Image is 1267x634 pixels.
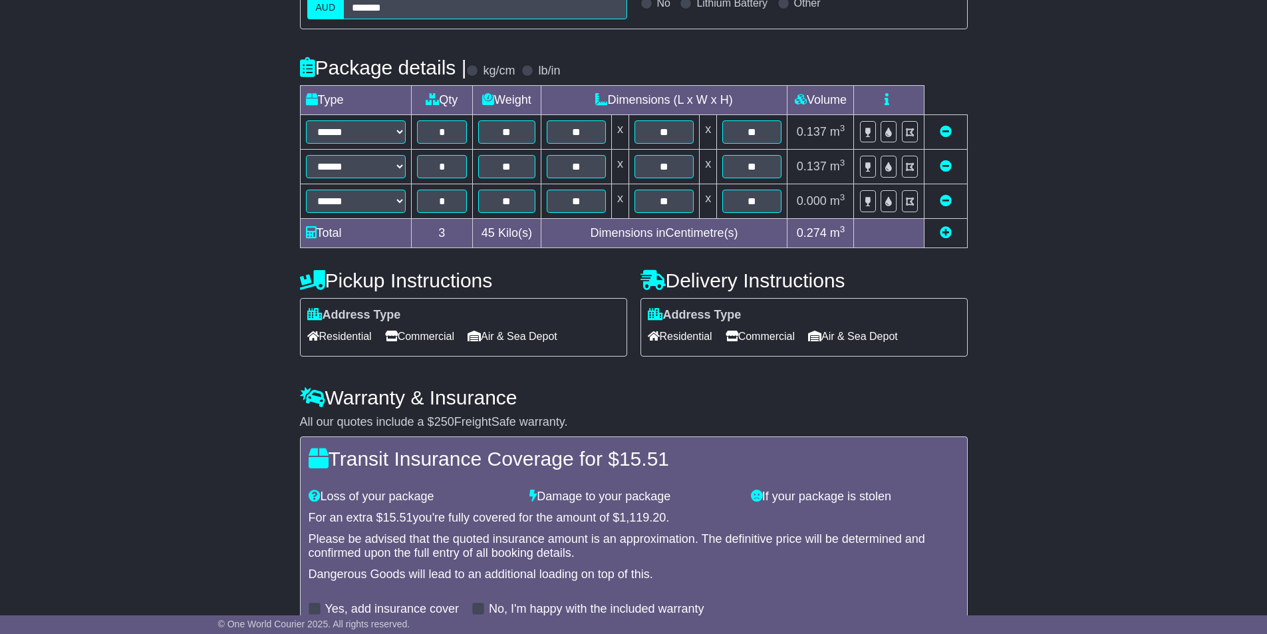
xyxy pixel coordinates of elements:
[830,194,845,208] span: m
[300,57,467,79] h4: Package details |
[840,123,845,133] sup: 3
[940,194,952,208] a: Remove this item
[411,86,473,115] td: Qty
[489,602,704,617] label: No, I'm happy with the included warranty
[700,150,717,184] td: x
[640,269,968,291] h4: Delivery Instructions
[411,219,473,248] td: 3
[797,226,827,239] span: 0.274
[611,150,629,184] td: x
[648,308,742,323] label: Address Type
[541,86,787,115] td: Dimensions (L x W x H)
[300,86,411,115] td: Type
[300,269,627,291] h4: Pickup Instructions
[744,490,966,504] div: If your package is stolen
[840,192,845,202] sup: 3
[385,326,454,347] span: Commercial
[726,326,795,347] span: Commercial
[325,602,459,617] label: Yes, add insurance cover
[619,511,666,524] span: 1,119.20
[797,194,827,208] span: 0.000
[538,64,560,79] label: lb/in
[383,511,413,524] span: 15.51
[468,326,557,347] span: Air & Sea Depot
[797,160,827,173] span: 0.137
[482,226,495,239] span: 45
[434,415,454,428] span: 250
[830,226,845,239] span: m
[473,86,541,115] td: Weight
[309,532,959,561] div: Please be advised that the quoted insurance amount is an approximation. The definitive price will...
[302,490,523,504] div: Loss of your package
[541,219,787,248] td: Dimensions in Centimetre(s)
[309,448,959,470] h4: Transit Insurance Coverage for $
[611,115,629,150] td: x
[787,86,854,115] td: Volume
[797,125,827,138] span: 0.137
[830,160,845,173] span: m
[309,567,959,582] div: Dangerous Goods will lead to an additional loading on top of this.
[648,326,712,347] span: Residential
[483,64,515,79] label: kg/cm
[619,448,669,470] span: 15.51
[700,115,717,150] td: x
[309,511,959,526] div: For an extra $ you're fully covered for the amount of $ .
[940,160,952,173] a: Remove this item
[300,219,411,248] td: Total
[808,326,898,347] span: Air & Sea Depot
[218,619,410,629] span: © One World Courier 2025. All rights reserved.
[700,184,717,219] td: x
[300,387,968,408] h4: Warranty & Insurance
[840,158,845,168] sup: 3
[307,326,372,347] span: Residential
[300,415,968,430] div: All our quotes include a $ FreightSafe warranty.
[830,125,845,138] span: m
[611,184,629,219] td: x
[523,490,744,504] div: Damage to your package
[840,224,845,234] sup: 3
[307,308,401,323] label: Address Type
[940,226,952,239] a: Add new item
[940,125,952,138] a: Remove this item
[473,219,541,248] td: Kilo(s)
